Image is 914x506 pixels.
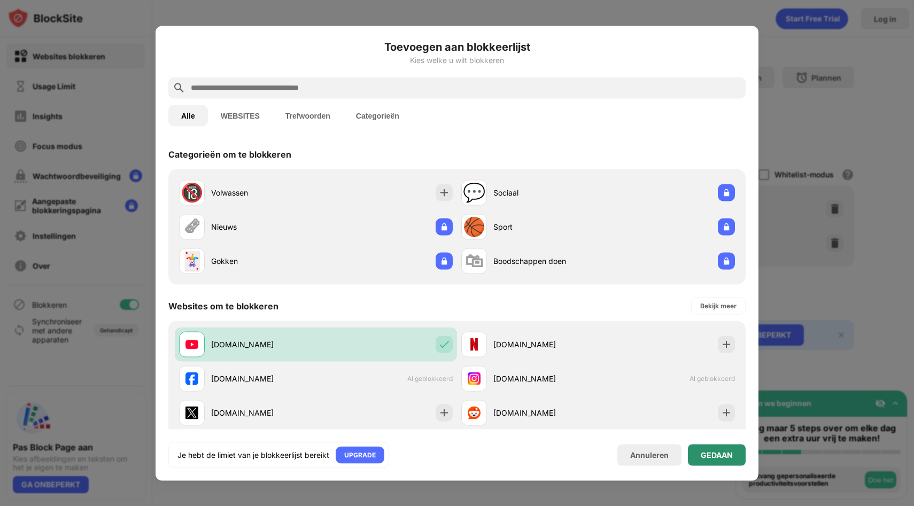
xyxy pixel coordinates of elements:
[273,105,343,126] button: Trefwoorden
[211,339,316,350] div: [DOMAIN_NAME]
[468,406,481,419] img: favicons
[168,56,746,64] div: Kies welke u wilt blokkeren
[211,255,316,267] div: Gokken
[211,187,316,198] div: Volwassen
[177,449,329,460] div: Je hebt de limiet van je blokkeerlijst bereikt
[493,407,598,418] div: [DOMAIN_NAME]
[168,105,208,126] button: Alle
[407,375,453,383] span: Al geblokkeerd
[185,338,198,351] img: favicons
[168,149,291,159] div: Categorieën om te blokkeren
[185,406,198,419] img: favicons
[168,300,278,311] div: Websites om te blokkeren
[211,373,316,384] div: [DOMAIN_NAME]
[185,372,198,385] img: favicons
[493,373,598,384] div: [DOMAIN_NAME]
[630,450,669,460] div: Annuleren
[181,182,203,204] div: 🔞
[173,81,185,94] img: search.svg
[493,187,598,198] div: Sociaal
[465,250,483,272] div: 🛍
[701,450,733,459] div: GEDAAN
[700,300,737,311] div: Bekijk meer
[208,105,273,126] button: WEBSITES
[493,255,598,267] div: Boodschappen doen
[168,38,746,55] h6: Toevoegen aan blokkeerlijst
[493,339,598,350] div: [DOMAIN_NAME]
[343,105,412,126] button: Categorieën
[463,182,485,204] div: 💬
[493,221,598,232] div: Sport
[211,221,316,232] div: Nieuws
[690,375,735,383] span: Al geblokkeerd
[468,372,481,385] img: favicons
[468,338,481,351] img: favicons
[463,216,485,238] div: 🏀
[181,250,203,272] div: 🃏
[183,216,201,238] div: 🗞
[344,449,376,460] div: UPGRADE
[211,407,316,418] div: [DOMAIN_NAME]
